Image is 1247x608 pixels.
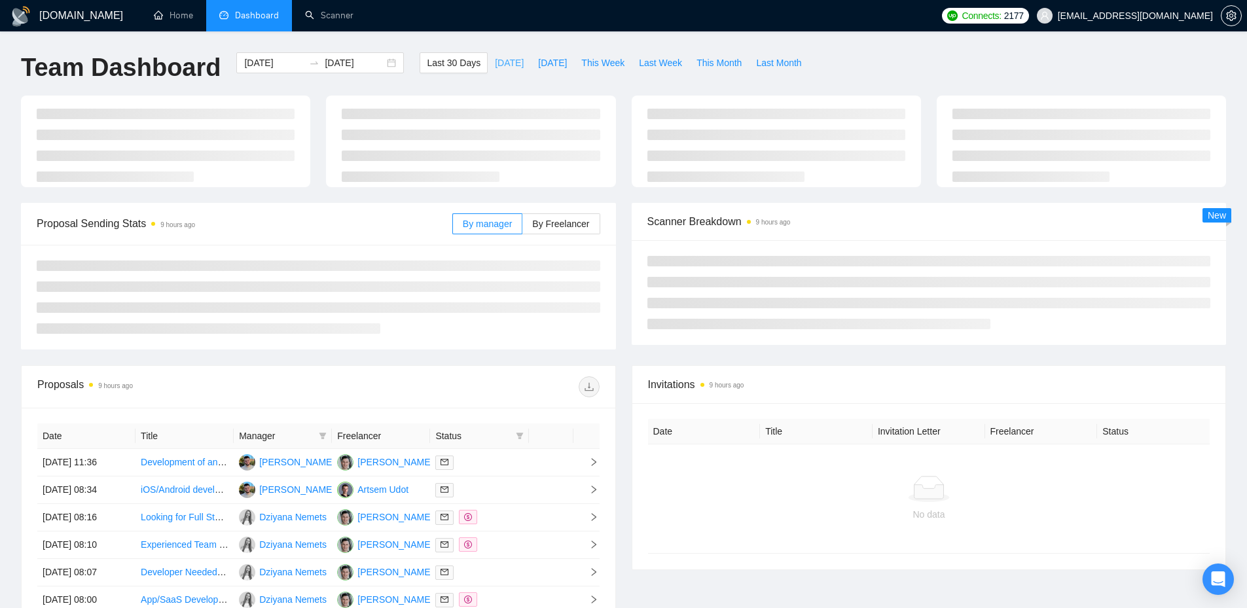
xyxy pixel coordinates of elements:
[337,482,353,498] img: AU
[235,10,279,21] span: Dashboard
[632,52,689,73] button: Last Week
[574,52,632,73] button: This Week
[141,484,459,495] a: iOS/Android developer needed to develop mobile app, React Native Preferred.
[21,52,221,83] h1: Team Dashboard
[337,539,433,549] a: YN[PERSON_NAME]
[244,56,304,70] input: Start date
[337,511,433,522] a: YN[PERSON_NAME]
[337,564,353,581] img: YN
[581,56,624,70] span: This Week
[239,482,255,498] img: AK
[309,58,319,68] span: swap-right
[1221,5,1242,26] button: setting
[259,455,334,469] div: [PERSON_NAME]
[357,510,433,524] div: [PERSON_NAME]
[37,423,136,449] th: Date
[309,58,319,68] span: to
[239,509,255,526] img: DN
[756,219,791,226] time: 9 hours ago
[1040,11,1049,20] span: user
[239,566,327,577] a: DNDziyana Nemets
[136,531,234,559] td: Experienced Team for Mobile & Web App Development (React Native + Backend)
[1221,10,1242,21] a: setting
[239,484,334,494] a: AK[PERSON_NAME]
[464,513,472,521] span: dollar
[37,559,136,586] td: [DATE] 08:07
[259,592,327,607] div: Dziyana Nemets
[337,484,408,494] a: AUArtsem Udot
[136,423,234,449] th: Title
[532,219,589,229] span: By Freelancer
[427,56,480,70] span: Last 30 Days
[420,52,488,73] button: Last 30 Days
[160,221,195,228] time: 9 hours ago
[37,531,136,559] td: [DATE] 08:10
[337,537,353,553] img: YN
[463,219,512,229] span: By manager
[647,213,1211,230] span: Scanner Breakdown
[873,419,985,444] th: Invitation Letter
[259,510,327,524] div: Dziyana Nemets
[357,565,433,579] div: [PERSON_NAME]
[488,52,531,73] button: [DATE]
[98,382,133,389] time: 9 hours ago
[357,537,433,552] div: [PERSON_NAME]
[305,10,353,21] a: searchScanner
[239,456,334,467] a: AK[PERSON_NAME]
[947,10,958,21] img: upwork-logo.png
[141,512,567,522] a: Looking for Full Stack Development TEAM to build an AI Software (Similar Concept to [DOMAIN_NAME])
[749,52,808,73] button: Last Month
[357,455,433,469] div: [PERSON_NAME]
[37,215,452,232] span: Proposal Sending Stats
[316,426,329,446] span: filter
[154,10,193,21] a: homeHome
[136,476,234,504] td: iOS/Android developer needed to develop mobile app, React Native Preferred.
[259,537,327,552] div: Dziyana Nemets
[337,592,353,608] img: YN
[1221,10,1241,21] span: setting
[357,482,408,497] div: Artsem Udot
[513,426,526,446] span: filter
[579,457,598,467] span: right
[136,449,234,476] td: Development of an online platform in React + Supabase
[1208,210,1226,221] span: New
[756,56,801,70] span: Last Month
[516,432,524,440] span: filter
[441,596,448,603] span: mail
[441,486,448,493] span: mail
[648,376,1210,393] span: Invitations
[538,56,567,70] span: [DATE]
[579,485,598,494] span: right
[760,419,873,444] th: Title
[10,6,31,27] img: logo
[337,566,433,577] a: YN[PERSON_NAME]
[985,419,1098,444] th: Freelancer
[441,513,448,521] span: mail
[639,56,682,70] span: Last Week
[37,504,136,531] td: [DATE] 08:16
[136,559,234,586] td: Developer Needed to Create a Fully Custom, Tailored Solution for a Transportation Business.
[464,596,472,603] span: dollar
[962,9,1001,23] span: Connects:
[319,432,327,440] span: filter
[1097,419,1210,444] th: Status
[141,539,471,550] a: Experienced Team for Mobile & Web App Development (React Native + Backend)
[441,568,448,576] span: mail
[259,482,334,497] div: [PERSON_NAME]
[1004,9,1024,23] span: 2177
[37,376,318,397] div: Proposals
[234,423,332,449] th: Manager
[441,541,448,548] span: mail
[464,541,472,548] span: dollar
[337,456,433,467] a: YN[PERSON_NAME]
[337,509,353,526] img: YN
[239,537,255,553] img: DN
[219,10,228,20] span: dashboard
[579,540,598,549] span: right
[495,56,524,70] span: [DATE]
[141,457,369,467] a: Development of an online platform in React + Supabase
[141,594,409,605] a: App/SaaS Development for Real Estate Investors and Contractors
[259,565,327,579] div: Dziyana Nemets
[531,52,574,73] button: [DATE]
[441,458,448,466] span: mail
